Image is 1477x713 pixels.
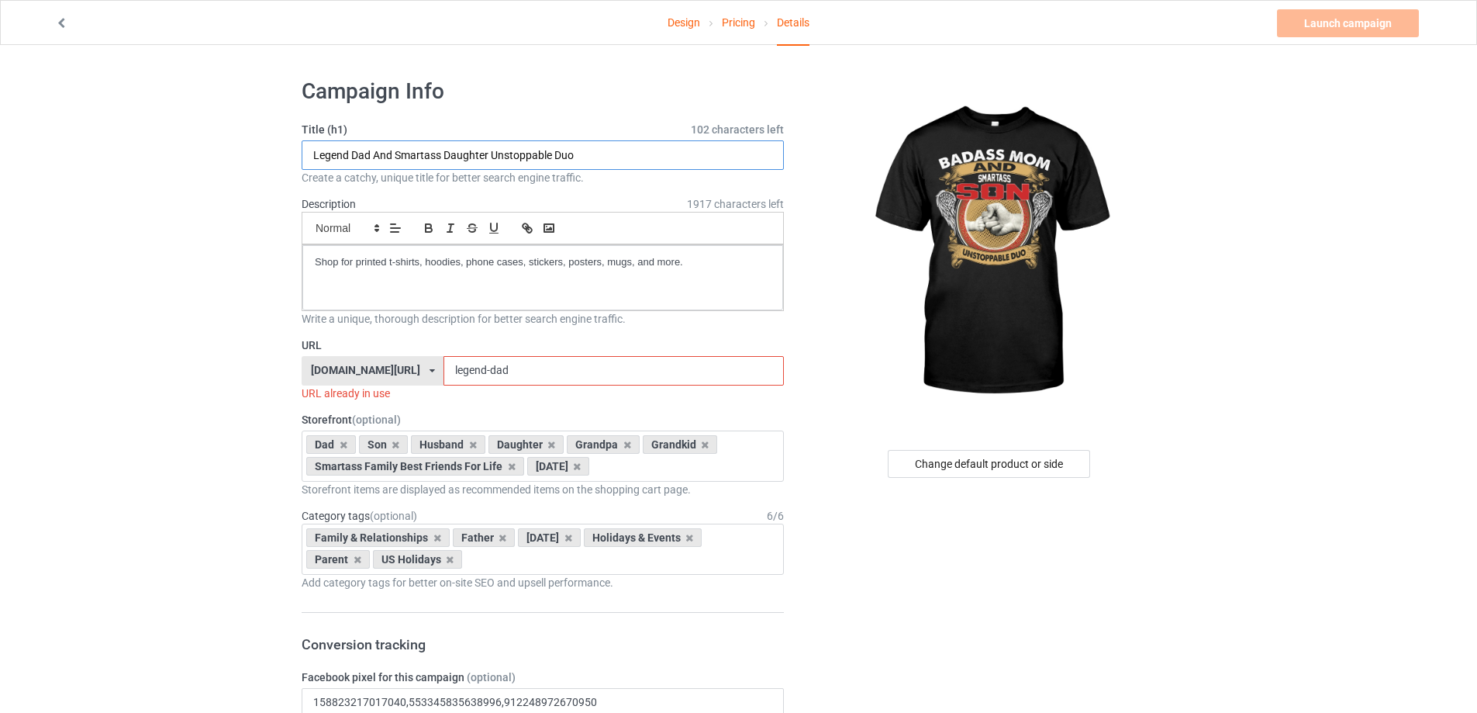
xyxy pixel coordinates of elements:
div: Father [453,528,516,547]
span: 102 characters left [691,122,784,137]
div: Holidays & Events [584,528,702,547]
label: Storefront [302,412,784,427]
div: Write a unique, thorough description for better search engine traffic. [302,311,784,327]
div: [DATE] [518,528,581,547]
p: Shop for printed t-shirts, hoodies, phone cases, stickers, posters, mugs, and more. [315,255,771,270]
div: Dad [306,435,356,454]
div: Husband [411,435,485,454]
span: 1917 characters left [687,196,784,212]
h3: Conversion tracking [302,635,784,653]
div: Storefront items are displayed as recommended items on the shopping cart page. [302,482,784,497]
span: (optional) [467,671,516,684]
div: Son [359,435,409,454]
div: Family & Relationships [306,528,450,547]
div: Grandpa [567,435,640,454]
div: Create a catchy, unique title for better search engine traffic. [302,170,784,185]
div: Add category tags for better on-site SEO and upsell performance. [302,575,784,590]
div: Parent [306,550,370,569]
label: Description [302,198,356,210]
h1: Campaign Info [302,78,784,106]
div: Grandkid [643,435,718,454]
label: URL [302,337,784,353]
div: Details [777,1,809,46]
div: US Holidays [373,550,463,569]
div: [DATE] [527,457,590,476]
label: Category tags [302,508,417,524]
label: Facebook pixel for this campaign [302,670,784,685]
a: Pricing [722,1,755,44]
label: Title (h1) [302,122,784,137]
div: 6 / 6 [767,508,784,524]
div: [DOMAIN_NAME][URL] [311,365,420,376]
span: (optional) [370,510,417,522]
a: Design [668,1,700,44]
div: Change default product or side [888,450,1090,478]
div: URL already in use [302,386,784,401]
div: Smartass Family Best Friends For Life [306,457,524,476]
span: (optional) [352,414,401,426]
div: Daughter [488,435,564,454]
